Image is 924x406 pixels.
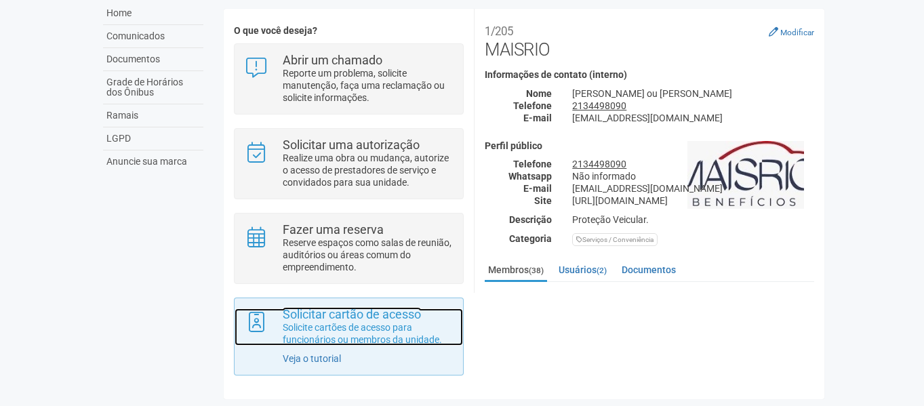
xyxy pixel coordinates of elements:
a: Membros(38) [485,260,547,282]
tcxspan: Call 2134498090 via 3CX [572,159,626,169]
strong: Abrir um chamado [283,53,382,67]
a: Anuncie sua marca [103,150,203,173]
small: (2) [597,266,607,275]
strong: Solicitar uma autorização [283,138,420,152]
strong: Categoria [509,233,552,244]
a: Solicitar cartão de acesso Solicite cartões de acesso para funcionários ou membros da unidade. [245,308,453,346]
a: Comunicados [103,25,203,48]
small: (38) [529,266,544,275]
strong: Fazer uma reserva [283,222,384,237]
a: Usuários(2) [555,260,610,280]
strong: Site [534,195,552,206]
strong: Whatsapp [508,171,552,182]
a: Documentos [618,260,679,280]
strong: Solicitar cartão de acesso [283,307,421,321]
strong: Telefone [513,159,552,169]
strong: Telefone [513,100,552,111]
h4: Perfil público [485,141,814,151]
a: Solicitar uma autorização Realize uma obra ou mudança, autorize o acesso de prestadores de serviç... [245,139,453,188]
h2: MAISRIO [485,19,814,60]
h4: O que você deseja? [234,26,464,36]
strong: Nome [526,88,552,99]
a: Grade de Horários dos Ônibus [103,71,203,104]
div: Serviços / Conveniência [572,233,658,246]
a: Modificar [769,26,814,37]
strong: E-mail [523,183,552,194]
p: Solicite cartões de acesso para funcionários ou membros da unidade. [283,321,453,346]
strong: Membros [485,293,814,305]
a: Home [103,2,203,25]
div: [EMAIL_ADDRESS][DOMAIN_NAME] [562,112,824,124]
p: Realize uma obra ou mudança, autorize o acesso de prestadores de serviço e convidados para sua un... [283,152,453,188]
tcxspan: Call 2134498090 via 3CX [572,100,626,111]
p: Reserve espaços como salas de reunião, auditórios ou áreas comum do empreendimento. [283,237,453,273]
strong: Descrição [509,214,552,225]
div: [PERSON_NAME] ou [PERSON_NAME] [562,87,824,100]
div: [EMAIL_ADDRESS][DOMAIN_NAME] [562,182,824,195]
a: Documentos [103,48,203,71]
div: [URL][DOMAIN_NAME] [562,195,824,207]
h4: Informações de contato (interno) [485,70,814,80]
strong: E-mail [523,113,552,123]
a: Fazer uma reserva Reserve espaços como salas de reunião, auditórios ou áreas comum do empreendime... [245,224,453,273]
img: business.png [687,141,804,209]
a: Veja o tutorial [283,353,341,364]
div: Proteção Veicular. [562,214,824,226]
div: Não informado [562,170,824,182]
p: Reporte um problema, solicite manutenção, faça uma reclamação ou solicite informações. [283,67,453,104]
small: 1/205 [485,24,513,38]
a: Abrir um chamado Reporte um problema, solicite manutenção, faça uma reclamação ou solicite inform... [245,54,453,104]
a: LGPD [103,127,203,150]
small: Modificar [780,28,814,37]
a: Ramais [103,104,203,127]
